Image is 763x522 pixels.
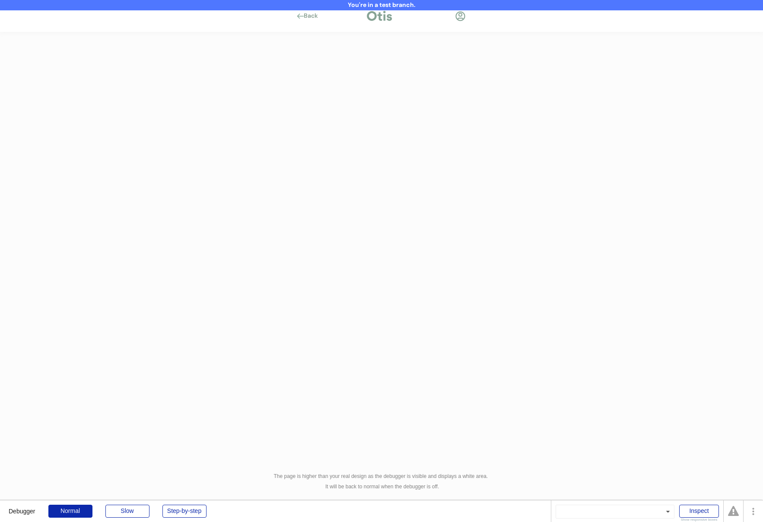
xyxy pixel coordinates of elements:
[304,12,323,20] div: Back
[679,518,719,522] div: Show responsive boxes
[48,505,92,518] div: Normal
[105,505,149,518] div: Slow
[9,500,35,514] div: Debugger
[679,505,719,518] div: Inspect
[162,505,207,518] div: Step-by-step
